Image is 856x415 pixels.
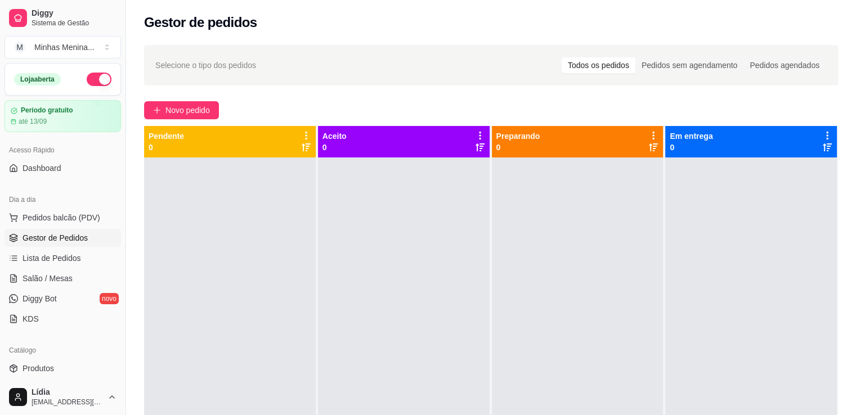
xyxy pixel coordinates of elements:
span: Selecione o tipo dos pedidos [155,59,256,71]
article: até 13/09 [19,117,47,126]
div: Acesso Rápido [5,141,121,159]
div: Loja aberta [14,73,61,85]
p: 0 [670,142,712,153]
a: Dashboard [5,159,121,177]
a: Produtos [5,359,121,377]
div: Pedidos agendados [743,57,826,73]
p: Pendente [149,130,184,142]
a: Período gratuitoaté 13/09 [5,100,121,132]
span: Sistema de Gestão [32,19,116,28]
span: Salão / Mesas [23,273,73,284]
p: 0 [149,142,184,153]
h2: Gestor de pedidos [144,13,257,31]
span: Diggy [32,8,116,19]
p: 0 [496,142,540,153]
button: Alterar Status [87,73,111,86]
article: Período gratuito [21,106,73,115]
span: Diggy Bot [23,293,57,304]
button: Novo pedido [144,101,219,119]
p: 0 [322,142,347,153]
div: Pedidos sem agendamento [635,57,743,73]
span: [EMAIL_ADDRESS][DOMAIN_NAME] [32,398,103,407]
a: KDS [5,310,121,328]
div: Todos os pedidos [562,57,635,73]
a: Salão / Mesas [5,269,121,287]
p: Em entrega [670,130,712,142]
a: Lista de Pedidos [5,249,121,267]
button: Lídia[EMAIL_ADDRESS][DOMAIN_NAME] [5,384,121,411]
span: Dashboard [23,163,61,174]
span: Lista de Pedidos [23,252,81,264]
p: Preparando [496,130,540,142]
span: Lídia [32,387,103,398]
span: Novo pedido [165,104,210,116]
div: Dia a dia [5,191,121,209]
button: Select a team [5,36,121,58]
p: Aceito [322,130,347,142]
span: Gestor de Pedidos [23,232,88,243]
span: Pedidos balcão (PDV) [23,212,100,223]
span: plus [153,106,161,114]
a: Diggy Botnovo [5,290,121,308]
a: Gestor de Pedidos [5,229,121,247]
span: KDS [23,313,39,324]
button: Pedidos balcão (PDV) [5,209,121,227]
div: Catálogo [5,341,121,359]
a: DiggySistema de Gestão [5,4,121,31]
span: Produtos [23,363,54,374]
div: Minhas Menina ... [34,42,95,53]
span: M [14,42,25,53]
